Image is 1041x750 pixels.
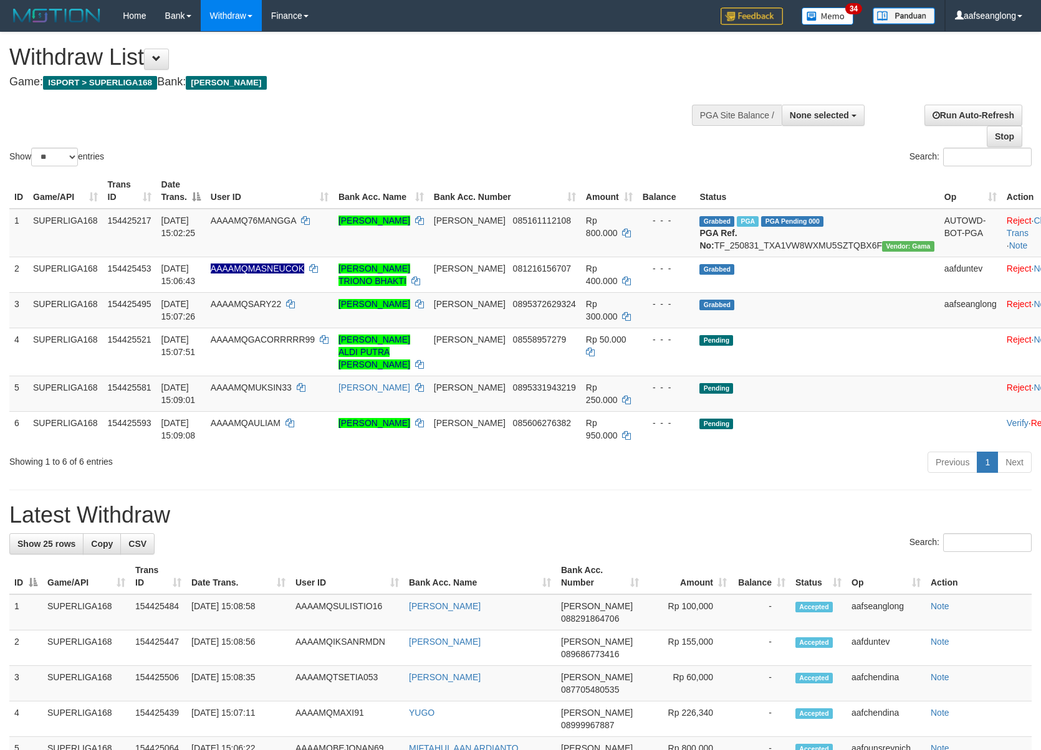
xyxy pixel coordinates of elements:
select: Showentries [31,148,78,166]
th: ID [9,173,28,209]
span: [PERSON_NAME] [434,418,506,428]
a: [PERSON_NAME] [409,672,481,682]
span: 154425453 [108,263,151,273]
div: - - - [643,214,690,227]
td: SUPERLIGA168 [28,328,103,376]
span: Rp 400.000 [586,263,618,286]
span: [DATE] 15:09:01 [161,382,196,405]
td: 6 [9,411,28,447]
span: Grabbed [699,300,734,310]
h4: Game: Bank: [9,76,681,88]
span: [PERSON_NAME] [434,335,506,344]
span: Pending [699,419,733,429]
img: MOTION_logo.png [9,6,104,25]
span: Rp 50.000 [586,335,626,344]
span: Rp 250.000 [586,382,618,405]
a: [PERSON_NAME] [409,601,481,611]
span: AAAAMQGACORRRRR99 [211,335,315,344]
span: Copy [91,539,113,549]
span: Vendor URL: https://trx31.1velocity.biz [882,241,934,252]
span: 154425217 [108,216,151,225]
span: [DATE] 15:09:08 [161,418,196,440]
th: Bank Acc. Name: activate to sort column ascending [404,559,556,594]
label: Search: [909,533,1032,552]
div: - - - [643,298,690,310]
th: Date Trans.: activate to sort column ascending [186,559,290,594]
a: CSV [120,533,155,554]
h1: Withdraw List [9,45,681,70]
td: [DATE] 15:08:56 [186,630,290,666]
td: SUPERLIGA168 [28,292,103,328]
span: [PERSON_NAME] [434,299,506,309]
span: 154425495 [108,299,151,309]
span: [PERSON_NAME] [186,76,266,90]
th: Amount: activate to sort column ascending [644,559,732,594]
span: CSV [128,539,146,549]
span: Copy 085161112108 to clipboard [513,216,571,225]
a: [PERSON_NAME] TRIONO BHAKTI [338,263,410,286]
span: [PERSON_NAME] [434,263,506,273]
span: 154425581 [108,382,151,392]
td: SUPERLIGA168 [28,257,103,292]
td: Rp 155,000 [644,630,732,666]
a: Show 25 rows [9,533,84,554]
th: Bank Acc. Number: activate to sort column ascending [556,559,644,594]
td: AAAAMQSULISTIO16 [290,594,404,630]
a: Run Auto-Refresh [924,105,1022,126]
a: 1 [977,452,998,473]
div: - - - [643,417,690,429]
th: Bank Acc. Name: activate to sort column ascending [333,173,429,209]
span: Copy 08558957279 to clipboard [513,335,567,344]
td: aafchendina [847,666,926,701]
td: 154425439 [130,701,186,737]
label: Search: [909,148,1032,166]
a: Reject [1007,299,1032,309]
td: TF_250831_TXA1VW8WXMU5SZTQBX6F [694,209,939,257]
td: aafseanglong [847,594,926,630]
th: Status: activate to sort column ascending [790,559,847,594]
span: Copy 0895331943219 to clipboard [513,382,576,392]
span: Rp 800.000 [586,216,618,238]
span: Show 25 rows [17,539,75,549]
td: 3 [9,292,28,328]
span: AAAAMQ76MANGGA [211,216,296,225]
a: YUGO [409,708,434,718]
a: Reject [1007,216,1032,225]
span: Accepted [795,602,833,612]
th: Game/API: activate to sort column ascending [28,173,103,209]
div: - - - [643,262,690,275]
td: 154425447 [130,630,186,666]
td: Rp 60,000 [644,666,732,701]
td: - [732,594,790,630]
td: [DATE] 15:08:35 [186,666,290,701]
th: Op: activate to sort column ascending [847,559,926,594]
td: - [732,630,790,666]
span: Copy 088291864706 to clipboard [561,614,619,624]
span: Pending [699,335,733,346]
td: 4 [9,701,42,737]
span: Copy 085606276382 to clipboard [513,418,571,428]
td: - [732,666,790,701]
td: SUPERLIGA168 [28,411,103,447]
td: SUPERLIGA168 [42,630,130,666]
td: AAAAMQTSETIA053 [290,666,404,701]
span: [PERSON_NAME] [434,382,506,392]
span: Marked by aafounsreynich [737,216,759,227]
span: [DATE] 15:07:26 [161,299,196,321]
td: - [732,701,790,737]
td: Rp 226,340 [644,701,732,737]
a: Reject [1007,382,1032,392]
th: Status [694,173,939,209]
a: [PERSON_NAME] [338,382,410,392]
span: Rp 950.000 [586,418,618,440]
a: Note [1009,240,1028,250]
td: 3 [9,666,42,701]
td: 1 [9,594,42,630]
span: Nama rekening ada tanda titik/strip, harap diedit [211,263,304,273]
a: Stop [987,126,1022,147]
td: SUPERLIGA168 [28,209,103,257]
td: AUTOWD-BOT-PGA [939,209,1002,257]
div: Showing 1 to 6 of 6 entries [9,450,425,468]
td: 2 [9,630,42,666]
th: Amount: activate to sort column ascending [581,173,638,209]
